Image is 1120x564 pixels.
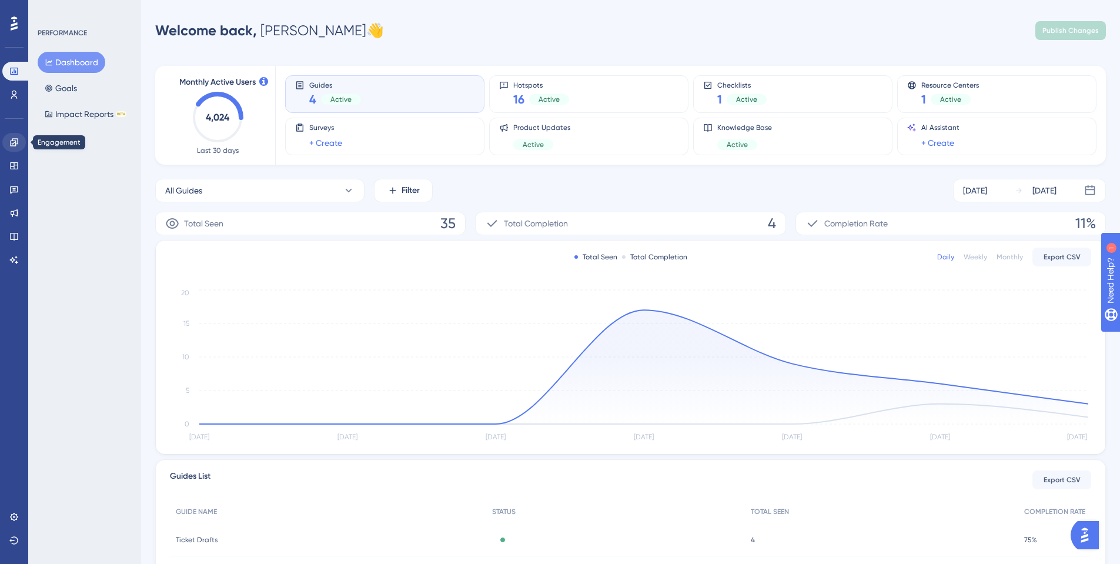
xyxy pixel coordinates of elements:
[1044,252,1081,262] span: Export CSV
[38,52,105,73] button: Dashboard
[165,183,202,198] span: All Guides
[28,3,74,17] span: Need Help?
[1024,535,1037,545] span: 75%
[574,252,617,262] div: Total Seen
[1032,248,1091,266] button: Export CSV
[197,146,239,155] span: Last 30 days
[727,140,748,149] span: Active
[374,179,433,202] button: Filter
[176,535,218,545] span: Ticket Drafts
[513,123,570,132] span: Product Updates
[189,433,209,441] tspan: [DATE]
[940,95,961,104] span: Active
[921,81,979,89] span: Resource Centers
[181,289,189,297] tspan: 20
[176,507,217,516] span: GUIDE NAME
[1071,518,1106,553] iframe: UserGuiding AI Assistant Launcher
[622,252,687,262] div: Total Completion
[38,28,87,38] div: PERFORMANCE
[513,81,569,89] span: Hotspots
[782,433,802,441] tspan: [DATE]
[486,433,506,441] tspan: [DATE]
[523,140,544,149] span: Active
[38,104,133,125] button: Impact ReportsBETA
[964,252,987,262] div: Weekly
[185,420,189,428] tspan: 0
[38,78,84,99] button: Goals
[337,433,357,441] tspan: [DATE]
[1024,507,1085,516] span: COMPLETION RATE
[440,214,456,233] span: 35
[717,81,767,89] span: Checklists
[921,123,959,132] span: AI Assistant
[1044,475,1081,485] span: Export CSV
[1067,433,1087,441] tspan: [DATE]
[997,252,1023,262] div: Monthly
[492,507,516,516] span: STATUS
[751,535,755,545] span: 4
[155,21,384,40] div: [PERSON_NAME] 👋
[309,91,316,108] span: 4
[1032,183,1057,198] div: [DATE]
[182,353,189,361] tspan: 10
[179,75,256,89] span: Monthly Active Users
[736,95,757,104] span: Active
[309,136,342,150] a: + Create
[1075,214,1096,233] span: 11%
[186,386,189,395] tspan: 5
[717,91,722,108] span: 1
[82,6,85,15] div: 1
[170,469,210,490] span: Guides List
[513,91,524,108] span: 16
[1035,21,1106,40] button: Publish Changes
[402,183,420,198] span: Filter
[309,123,342,132] span: Surveys
[717,123,772,132] span: Knowledge Base
[504,216,568,231] span: Total Completion
[116,111,126,117] div: BETA
[921,91,926,108] span: 1
[634,433,654,441] tspan: [DATE]
[183,319,189,328] tspan: 15
[1042,26,1099,35] span: Publish Changes
[963,183,987,198] div: [DATE]
[330,95,352,104] span: Active
[206,112,230,123] text: 4,024
[309,81,361,89] span: Guides
[768,214,776,233] span: 4
[824,216,888,231] span: Completion Rate
[155,22,257,39] span: Welcome back,
[155,179,365,202] button: All Guides
[1032,470,1091,489] button: Export CSV
[184,216,223,231] span: Total Seen
[937,252,954,262] div: Daily
[751,507,789,516] span: TOTAL SEEN
[921,136,954,150] a: + Create
[539,95,560,104] span: Active
[930,433,950,441] tspan: [DATE]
